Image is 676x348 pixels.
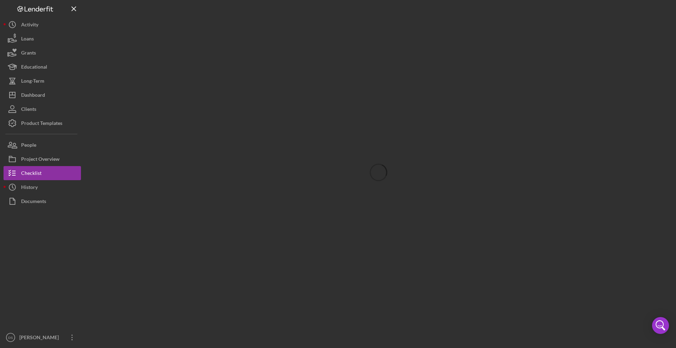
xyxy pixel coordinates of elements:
[21,74,44,90] div: Long-Term
[8,336,13,340] text: DS
[21,88,45,104] div: Dashboard
[4,88,81,102] button: Dashboard
[21,102,36,118] div: Clients
[4,46,81,60] button: Grants
[4,166,81,180] button: Checklist
[21,194,46,210] div: Documents
[21,138,36,154] div: People
[4,102,81,116] button: Clients
[21,18,38,33] div: Activity
[18,330,63,346] div: [PERSON_NAME]
[4,152,81,166] button: Project Overview
[4,116,81,130] button: Product Templates
[21,46,36,62] div: Grants
[4,18,81,32] button: Activity
[652,317,669,334] div: Open Intercom Messenger
[4,74,81,88] button: Long-Term
[21,60,47,76] div: Educational
[21,152,60,168] div: Project Overview
[4,194,81,208] button: Documents
[4,60,81,74] button: Educational
[4,138,81,152] button: People
[4,32,81,46] button: Loans
[21,116,62,132] div: Product Templates
[4,180,81,194] button: History
[4,330,81,344] button: DS[PERSON_NAME]
[21,32,34,48] div: Loans
[21,180,38,196] div: History
[21,166,42,182] div: Checklist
